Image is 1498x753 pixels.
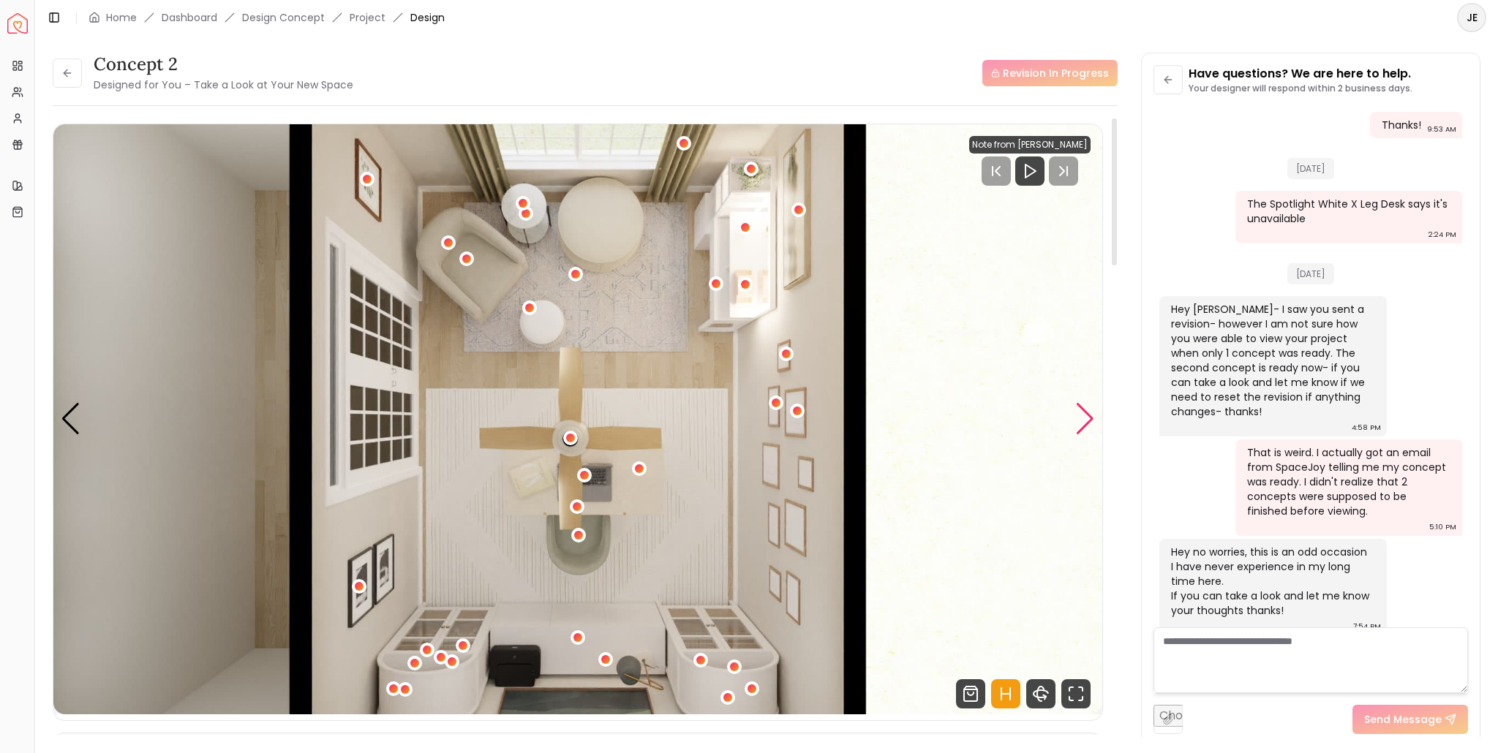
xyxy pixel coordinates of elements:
div: The Spotlight White X Leg Desk says it's unavailable [1247,197,1448,226]
svg: Fullscreen [1061,679,1091,708]
div: Hey no worries, this is an odd occasion I have never experience in my long time here. If you can ... [1171,545,1372,618]
a: Project [350,10,385,25]
div: Hey [PERSON_NAME]- I saw you sent a revision- however I am not sure how you were able to view you... [1171,302,1372,419]
div: Carousel [53,124,1102,714]
svg: 360 View [1026,679,1055,708]
li: Design Concept [242,10,325,25]
span: [DATE] [1287,158,1334,179]
a: Dashboard [162,10,217,25]
svg: Play [1021,162,1039,180]
a: Home [106,10,137,25]
svg: Hotspots Toggle [991,679,1020,708]
div: 9:53 AM [1427,122,1456,137]
div: Thanks! [1382,118,1421,132]
span: JE [1459,4,1485,31]
small: Designed for You – Take a Look at Your New Space [94,77,353,92]
div: 5:10 PM [1429,520,1456,534]
div: 4:58 PM [1352,420,1381,435]
button: JE [1457,3,1486,32]
img: Design Render 5 [53,124,1102,714]
h3: concept 2 [94,53,353,76]
p: Your designer will respond within 2 business days. [1189,83,1412,94]
img: Spacejoy Logo [7,13,28,34]
svg: Shop Products from this design [956,679,985,708]
div: 3 / 5 [53,124,1102,714]
nav: breadcrumb [89,10,445,25]
div: Next slide [1075,403,1095,435]
p: Have questions? We are here to help. [1189,65,1412,83]
span: [DATE] [1287,263,1334,284]
div: That is weird. I actually got an email from SpaceJoy telling me my concept was ready. I didn't re... [1247,445,1448,518]
div: 7:54 PM [1353,619,1381,634]
div: Previous slide [61,403,80,435]
div: 2:24 PM [1429,227,1456,242]
a: Spacejoy [7,13,28,34]
span: Design [410,10,445,25]
div: Note from [PERSON_NAME] [969,136,1091,154]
